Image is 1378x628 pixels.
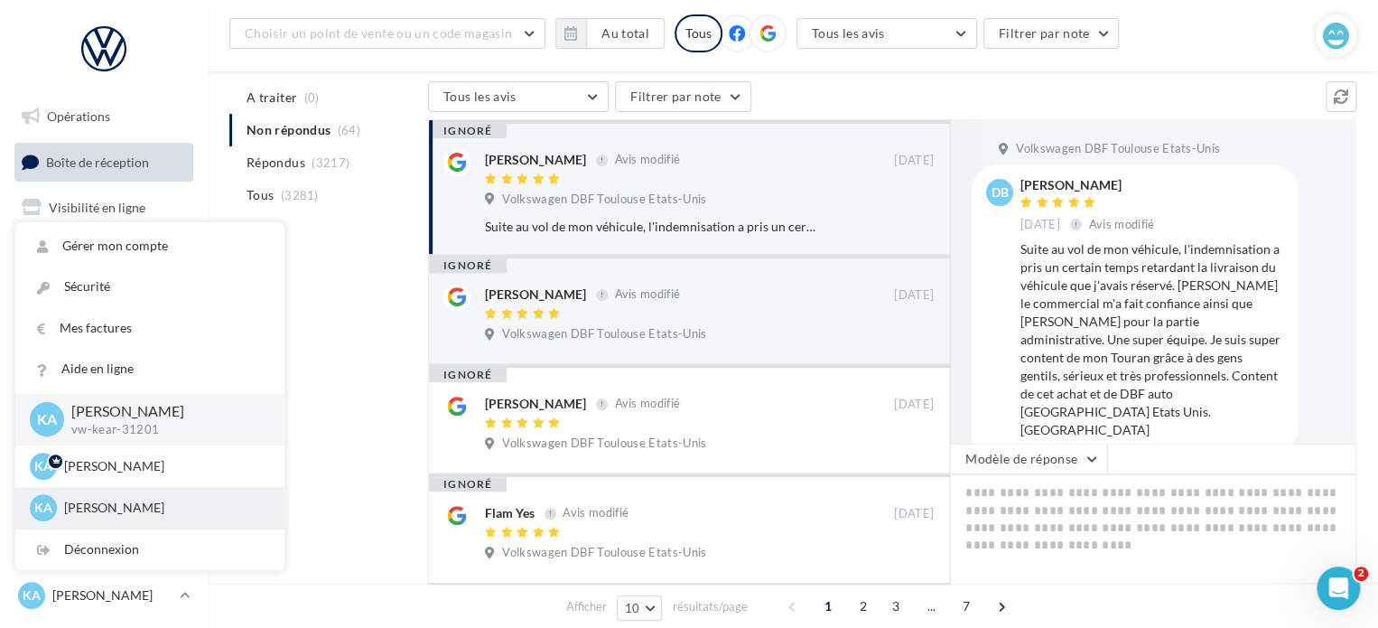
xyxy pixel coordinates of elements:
[485,395,586,413] div: [PERSON_NAME]
[614,287,680,302] span: Avis modifié
[52,586,172,605] p: [PERSON_NAME]
[37,409,57,430] span: KA
[15,267,284,307] a: Sécurité
[894,506,934,522] span: [DATE]
[894,397,934,413] span: [DATE]
[46,154,149,169] span: Boîte de réception
[1089,217,1155,231] span: Avis modifié
[894,153,934,169] span: [DATE]
[1020,240,1284,439] div: Suite au vol de mon véhicule, l'indemnisation a pris un certain temps retardant la livraison du v...
[64,457,263,475] p: [PERSON_NAME]
[312,155,349,170] span: (3217)
[796,18,977,49] button: Tous les avis
[11,234,197,272] a: Campagnes
[34,457,52,475] span: KA
[849,592,878,621] span: 2
[563,506,628,520] span: Avis modifié
[14,578,193,613] a: KA [PERSON_NAME]
[11,369,197,407] a: Calendrier
[15,226,284,267] a: Gérer mon compte
[812,25,885,41] span: Tous les avis
[950,444,1107,474] button: Modèle de réponse
[247,154,305,172] span: Répondus
[502,326,706,342] span: Volkswagen DBF Toulouse Etats-Unis
[64,499,263,517] p: [PERSON_NAME]
[614,397,680,411] span: Avis modifié
[304,90,320,105] span: (0)
[34,499,52,517] span: KA
[15,530,284,570] div: Déconnexion
[881,592,910,621] span: 3
[1020,179,1159,192] div: [PERSON_NAME]
[675,14,722,52] div: Tous
[917,592,945,621] span: ...
[429,477,507,492] div: ignoré
[428,81,609,112] button: Tous les avis
[586,18,665,49] button: Au total
[11,98,197,136] a: Opérations
[47,108,110,124] span: Opérations
[49,200,145,215] span: Visibilité en ligne
[485,151,586,169] div: [PERSON_NAME]
[952,592,981,621] span: 7
[429,368,507,382] div: ignoré
[614,153,680,167] span: Avis modifié
[485,286,586,304] div: [PERSON_NAME]
[625,601,640,615] span: 10
[429,258,507,273] div: ignoré
[15,349,284,389] a: Aide en ligne
[566,598,607,615] span: Afficher
[502,192,706,208] span: Volkswagen DBF Toulouse Etats-Unis
[485,218,816,236] div: Suite au vol de mon véhicule, l'indemnisation a pris un certain temps retardant la livraison du v...
[23,586,41,605] span: KA
[247,186,274,204] span: Tous
[1317,567,1360,610] iframe: Intercom live chat
[71,401,256,422] p: [PERSON_NAME]
[11,323,197,361] a: Médiathèque
[555,18,665,49] button: Au total
[11,189,197,227] a: Visibilité en ligne
[11,143,197,182] a: Boîte de réception
[247,89,297,107] span: A traiter
[672,598,747,615] span: résultats/page
[502,545,706,561] span: Volkswagen DBF Toulouse Etats-Unis
[617,595,663,621] button: 10
[443,89,517,104] span: Tous les avis
[1016,141,1220,157] span: Volkswagen DBF Toulouse Etats-Unis
[71,422,256,438] p: vw-kear-31201
[894,287,934,304] span: [DATE]
[983,18,1120,49] button: Filtrer par note
[814,592,843,621] span: 1
[11,279,197,317] a: Contacts
[485,504,535,522] div: Flam Yes
[15,308,284,349] a: Mes factures
[992,183,1009,202] span: DB
[229,18,545,49] button: Choisir un point de vente ou un code magasin
[502,436,706,452] span: Volkswagen DBF Toulouse Etats-Unis
[281,188,319,202] span: (3281)
[11,473,197,527] a: Campagnes DataOnDemand
[429,124,507,138] div: ignoré
[1020,217,1060,233] span: [DATE]
[1354,567,1368,581] span: 2
[11,414,197,467] a: PLV et print personnalisable
[615,81,751,112] button: Filtrer par note
[245,25,512,41] span: Choisir un point de vente ou un code magasin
